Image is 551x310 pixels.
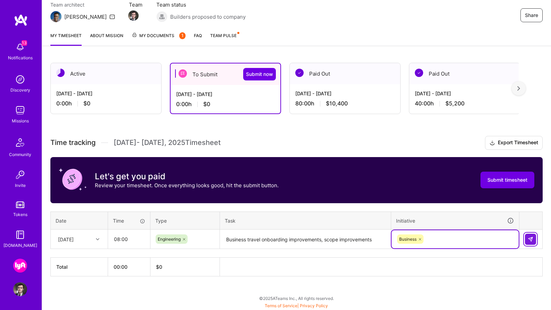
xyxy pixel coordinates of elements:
[210,33,237,38] span: Team Pulse
[15,182,26,189] div: Invite
[517,86,520,91] img: right
[129,1,142,8] span: Team
[179,32,186,39] div: 1
[90,32,123,46] a: About Mission
[109,14,115,19] i: icon Mail
[265,303,297,308] a: Terms of Service
[396,217,514,225] div: Initiative
[56,69,65,77] img: Active
[50,138,96,147] span: Time tracking
[246,71,273,78] span: Submit now
[295,100,395,107] div: 80:00 h
[56,90,156,97] div: [DATE] - [DATE]
[300,303,328,308] a: Privacy Policy
[11,282,29,296] a: User Avatar
[13,72,27,86] img: discovery
[13,282,27,296] img: User Avatar
[64,13,107,20] div: [PERSON_NAME]
[13,211,27,218] div: Tokens
[96,238,99,241] i: icon Chevron
[158,236,181,242] span: Engineering
[16,201,24,208] img: tokens
[295,69,304,77] img: Paid Out
[9,151,31,158] div: Community
[128,10,139,21] img: Team Member Avatar
[290,63,400,84] div: Paid Out
[490,139,495,147] i: icon Download
[50,1,115,8] span: Team architect
[58,235,74,243] div: [DATE]
[210,32,239,46] a: Team Pulse
[415,90,514,97] div: [DATE] - [DATE]
[22,40,27,46] span: 13
[176,101,275,108] div: 0:00 h
[3,242,37,249] div: [DOMAIN_NAME]
[132,32,186,46] a: My Documents1
[156,264,162,270] span: $ 0
[415,100,514,107] div: 40:00 h
[42,290,551,307] div: © 2025 ATeams Inc., All rights reserved.
[13,259,27,273] img: Lyft: Android Business Travel Rewards & Accessibility
[170,13,246,20] span: Builders proposed to company
[51,258,108,276] th: Total
[12,117,29,124] div: Missions
[203,101,210,108] span: $0
[485,136,543,150] button: Export Timesheet
[220,212,391,230] th: Task
[13,40,27,54] img: bell
[150,212,220,230] th: Type
[56,100,156,107] div: 0:00 h
[520,8,543,22] button: Share
[13,103,27,117] img: teamwork
[108,258,150,276] th: 00:00
[176,91,275,98] div: [DATE] - [DATE]
[132,32,186,40] span: My Documents
[295,90,395,97] div: [DATE] - [DATE]
[10,86,30,94] div: Discovery
[113,217,145,224] div: Time
[525,234,537,245] div: null
[487,176,527,183] span: Submit timesheet
[156,11,167,22] img: Builders proposed to company
[13,228,27,242] img: guide book
[59,165,87,193] img: coin
[108,230,150,248] input: HH:MM
[326,100,348,107] span: $10,400
[480,172,534,188] button: Submit timesheet
[129,10,138,21] a: Team Member Avatar
[51,212,108,230] th: Date
[11,259,29,273] a: Lyft: Android Business Travel Rewards & Accessibility
[243,68,276,80] button: Submit now
[528,236,533,242] img: Submit
[114,138,221,147] span: [DATE] - [DATE] , 2025 Timesheet
[83,100,90,107] span: $0
[415,69,423,77] img: Paid Out
[12,134,28,151] img: Community
[95,182,279,189] p: Review your timesheet. Once everything looks good, hit the submit button.
[265,303,328,308] span: |
[525,12,538,19] span: Share
[50,11,61,22] img: Team Architect
[95,171,279,182] h3: Let's get you paid
[445,100,464,107] span: $5,200
[8,54,33,61] div: Notifications
[51,63,161,84] div: Active
[13,168,27,182] img: Invite
[399,236,417,242] span: Business
[50,32,82,46] a: My timesheet
[156,1,246,8] span: Team status
[409,63,520,84] div: Paid Out
[221,230,390,249] textarea: Business travel onboarding improvements, scope improvements
[171,63,280,85] div: To Submit
[179,69,187,78] img: To Submit
[14,14,28,26] img: logo
[194,32,202,46] a: FAQ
